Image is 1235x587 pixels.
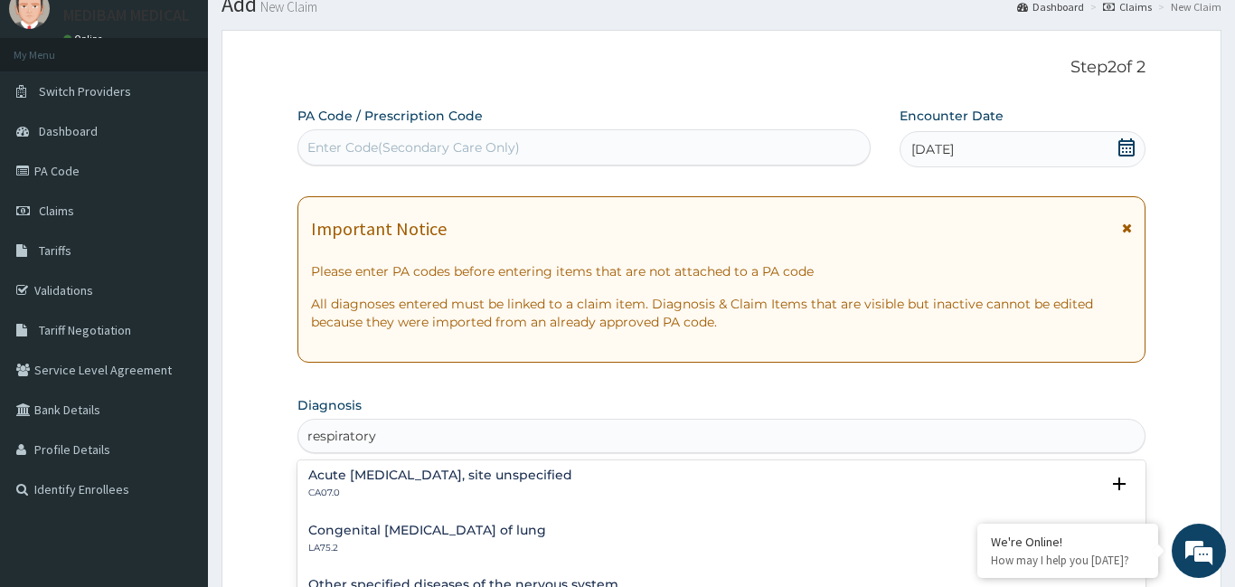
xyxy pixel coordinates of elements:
h4: Acute [MEDICAL_DATA], site unspecified [308,469,572,482]
span: Switch Providers [39,83,131,99]
label: Diagnosis [297,396,362,414]
p: Step 2 of 2 [297,58,1145,78]
h1: Important Notice [311,219,447,239]
p: All diagnoses entered must be linked to a claim item. Diagnosis & Claim Items that are visible bu... [311,295,1132,331]
div: Enter Code(Secondary Care Only) [307,138,520,156]
div: We're Online! [991,534,1145,550]
h4: Congenital [MEDICAL_DATA] of lung [308,524,546,537]
span: Claims [39,203,74,219]
span: We're online! [105,177,250,360]
p: Please enter PA codes before entering items that are not attached to a PA code [311,262,1132,280]
p: MEDIBAM MEDICAL [63,7,190,24]
span: Dashboard [39,123,98,139]
i: open select status [1108,473,1130,495]
a: Online [63,33,107,45]
span: Tariffs [39,242,71,259]
textarea: Type your message and hit 'Enter' [9,393,344,457]
label: Encounter Date [900,107,1004,125]
p: How may I help you today? [991,553,1145,568]
span: Tariff Negotiation [39,322,131,338]
p: LA75.2 [308,542,546,554]
img: d_794563401_company_1708531726252_794563401 [33,90,73,136]
div: Minimize live chat window [297,9,340,52]
div: Chat with us now [94,101,304,125]
span: [DATE] [911,140,954,158]
label: PA Code / Prescription Code [297,107,483,125]
p: CA07.0 [308,487,572,499]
